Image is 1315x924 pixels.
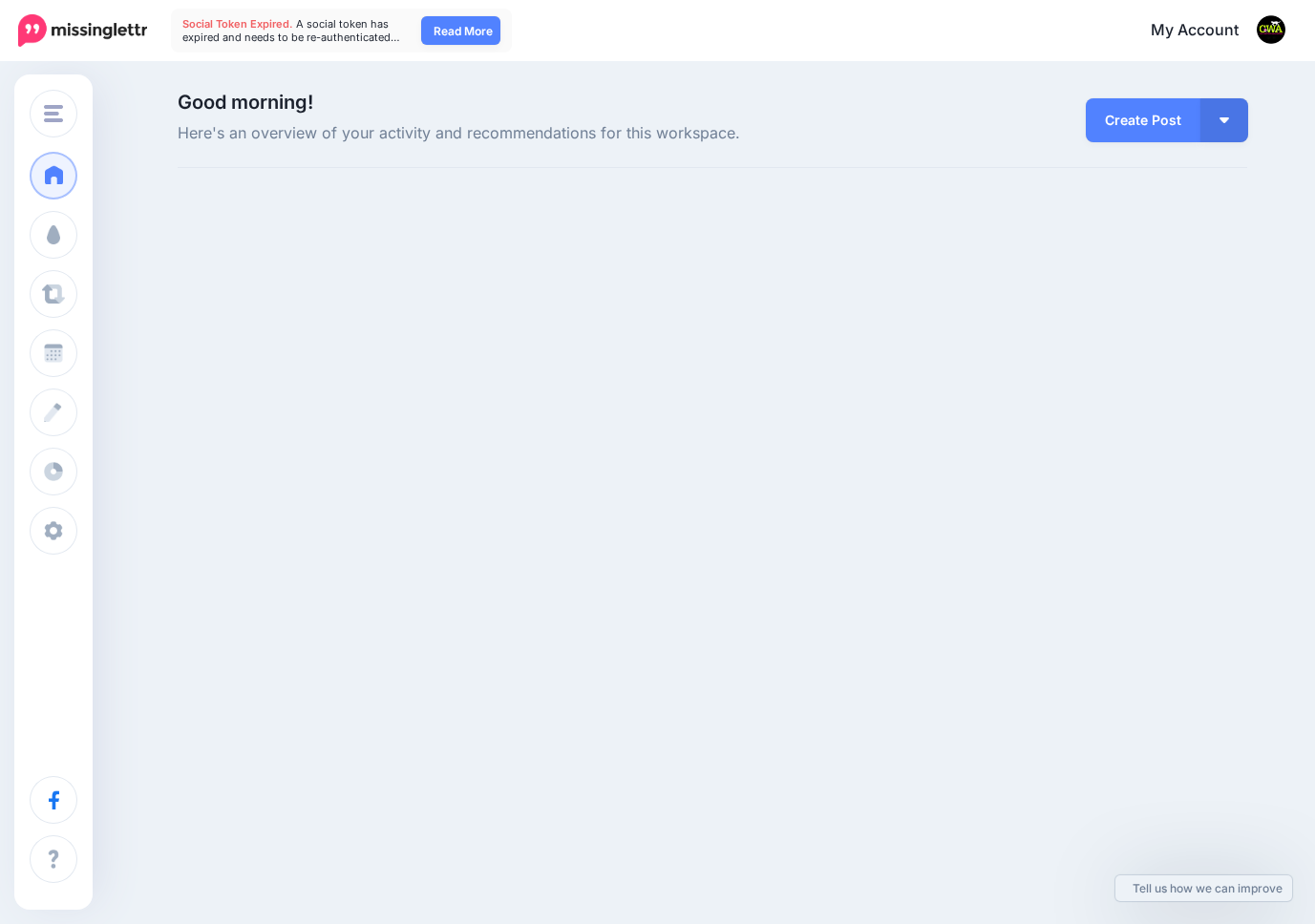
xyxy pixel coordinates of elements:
span: A social token has expired and needs to be re-authenticated… [182,17,400,44]
a: My Account [1132,8,1286,54]
a: Tell us how we can improve [1115,875,1292,901]
a: Create Post [1086,98,1200,142]
span: Social Token Expired. [182,17,293,31]
img: Missinglettr [18,14,147,47]
span: Good morning! [178,91,313,114]
a: Read More [421,16,500,45]
img: menu.png [44,105,63,122]
span: Here's an overview of your activity and recommendations for this workspace. [178,121,881,146]
img: arrow-down-white.png [1220,117,1229,123]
